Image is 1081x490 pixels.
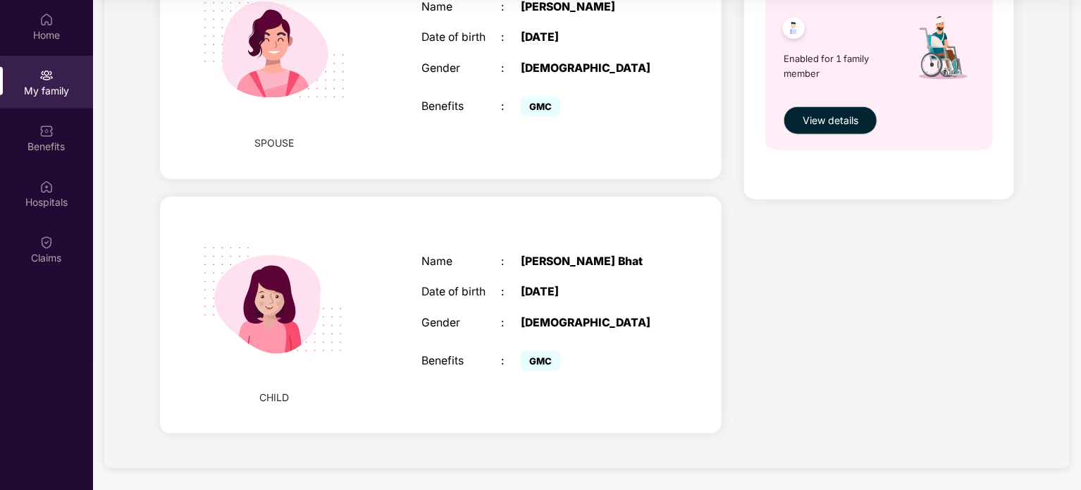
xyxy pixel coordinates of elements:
[259,390,289,405] span: CHILD
[421,31,501,44] div: Date of birth
[784,106,877,135] button: View details
[39,13,54,27] img: svg+xml;base64,PHN2ZyBpZD0iSG9tZSIgeG1sbnM9Imh0dHA6Ly93d3cudzMub3JnLzIwMDAvc3ZnIiB3aWR0aD0iMjAiIG...
[501,286,521,299] div: :
[254,135,294,151] span: SPOUSE
[39,180,54,194] img: svg+xml;base64,PHN2ZyBpZD0iSG9zcGl0YWxzIiB4bWxucz0iaHR0cDovL3d3dy53My5vcmcvMjAwMC9zdmciIHdpZHRoPS...
[521,255,660,269] div: [PERSON_NAME] Bhat
[784,51,896,80] span: Enabled for 1 family member
[501,31,521,44] div: :
[421,62,501,75] div: Gender
[421,255,501,269] div: Name
[803,113,858,128] span: View details
[501,1,521,14] div: :
[501,255,521,269] div: :
[521,97,560,116] span: GMC
[521,31,660,44] div: [DATE]
[39,68,54,82] img: svg+xml;base64,PHN2ZyB3aWR0aD0iMjAiIGhlaWdodD0iMjAiIHZpZXdCb3g9IjAgMCAyMCAyMCIgZmlsbD0ibm9uZSIgeG...
[185,211,364,390] img: svg+xml;base64,PHN2ZyB4bWxucz0iaHR0cDovL3d3dy53My5vcmcvMjAwMC9zdmciIHdpZHRoPSIyMjQiIGhlaWdodD0iMT...
[777,13,811,48] img: svg+xml;base64,PHN2ZyB4bWxucz0iaHR0cDovL3d3dy53My5vcmcvMjAwMC9zdmciIHdpZHRoPSI0OC45NDMiIGhlaWdodD...
[501,355,521,368] div: :
[421,1,501,14] div: Name
[421,317,501,330] div: Gender
[501,100,521,114] div: :
[521,286,660,299] div: [DATE]
[521,317,660,330] div: [DEMOGRAPHIC_DATA]
[421,286,501,299] div: Date of birth
[521,62,660,75] div: [DEMOGRAPHIC_DATA]
[897,4,986,99] img: icon
[421,100,501,114] div: Benefits
[521,1,660,14] div: [PERSON_NAME]
[421,355,501,368] div: Benefits
[521,351,560,371] span: GMC
[39,124,54,138] img: svg+xml;base64,PHN2ZyBpZD0iQmVuZWZpdHMiIHhtbG5zPSJodHRwOi8vd3d3LnczLm9yZy8yMDAwL3N2ZyIgd2lkdGg9Ij...
[39,235,54,250] img: svg+xml;base64,PHN2ZyBpZD0iQ2xhaW0iIHhtbG5zPSJodHRwOi8vd3d3LnczLm9yZy8yMDAwL3N2ZyIgd2lkdGg9IjIwIi...
[501,317,521,330] div: :
[501,62,521,75] div: :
